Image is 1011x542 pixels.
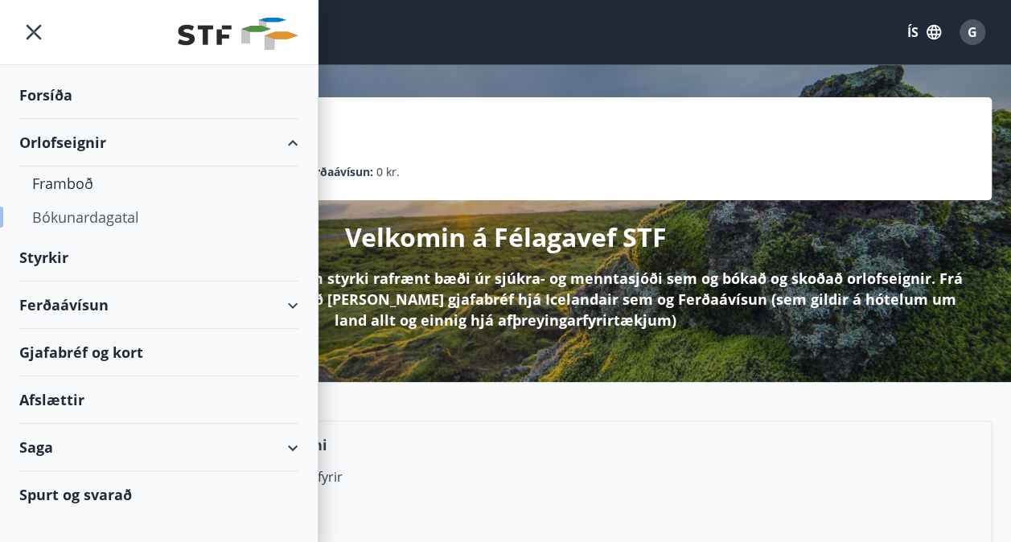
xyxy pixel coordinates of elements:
[19,424,298,471] div: Saga
[19,281,298,329] div: Ferðaávísun
[178,18,298,50] img: union_logo
[19,471,298,518] div: Spurt og svarað
[45,268,966,331] p: Hér á Félagavefnum getur þú sótt um styrki rafrænt bæði úr sjúkra- og menntasjóði sem og bókað og...
[32,166,286,200] div: Framboð
[345,220,667,255] p: Velkomin á Félagavef STF
[376,163,400,181] span: 0 kr.
[19,376,298,424] div: Afslættir
[898,18,950,47] button: ÍS
[32,200,286,234] div: Bókunardagatal
[953,13,992,51] button: G
[19,234,298,281] div: Styrkir
[19,119,298,166] div: Orlofseignir
[19,329,298,376] div: Gjafabréf og kort
[302,163,373,181] p: Ferðaávísun :
[19,72,298,119] div: Forsíða
[19,18,48,47] button: menu
[968,23,977,41] span: G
